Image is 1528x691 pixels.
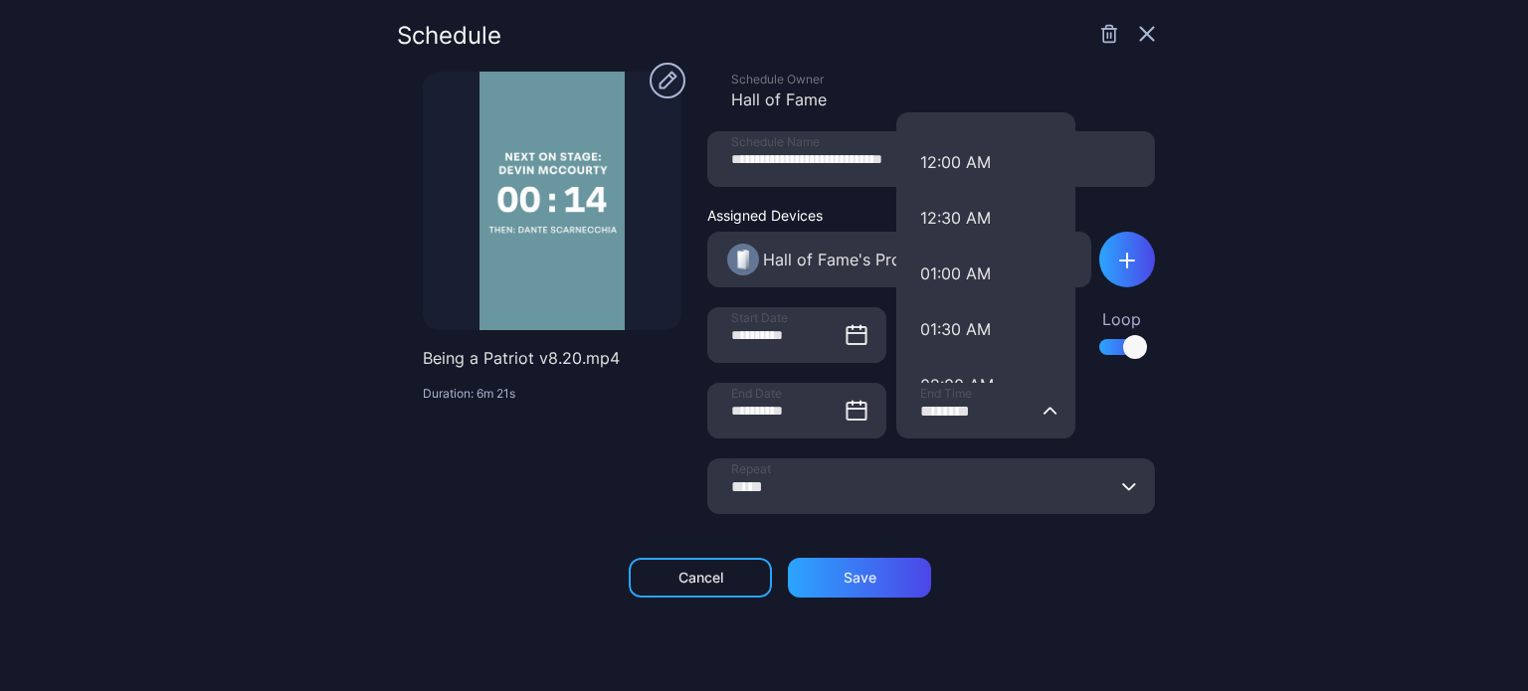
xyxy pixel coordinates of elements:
[844,570,876,586] div: Save
[707,131,1155,187] input: Schedule Name
[896,383,1075,438] input: End Time12:00 AM12:30 AM01:00 AM01:30 AM02:00 AM
[707,458,1155,514] input: Repeat
[423,346,681,370] p: Being a Patriot v8.20.mp4
[1042,383,1057,438] button: End Time12:00 AM12:30 AM01:00 AM01:30 AM02:00 AM
[678,570,723,586] div: Cancel
[629,558,772,598] button: Cancel
[896,190,1075,246] button: End Time12:00 AM01:00 AM01:30 AM02:00 AM
[896,301,1075,357] button: End Time12:00 AM12:30 AM01:00 AM02:00 AM
[731,461,771,477] span: Repeat
[896,246,1075,301] button: End Time12:00 AM12:30 AM01:30 AM02:00 AM
[788,558,931,598] button: Save
[397,24,501,48] div: Schedule
[707,307,886,363] input: Start Date
[707,383,886,438] input: End Date
[1099,307,1143,331] div: Loop
[896,357,1075,413] button: End Time12:00 AM12:30 AM01:00 AM01:30 AM
[707,207,1091,224] div: Assigned Devices
[731,72,1155,87] div: Schedule Owner
[763,248,963,271] div: Hall of Fame's Proto Luma
[896,134,1075,190] button: End Time12:30 AM01:00 AM01:30 AM02:00 AM
[423,386,681,402] p: Duration: 6m 21s
[920,386,972,402] span: End Time
[731,87,1155,111] div: Hall of Fame
[1121,458,1137,514] button: Repeat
